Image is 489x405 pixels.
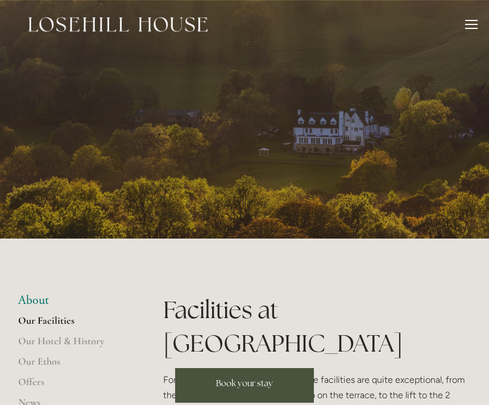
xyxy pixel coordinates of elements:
a: Our Facilities [18,314,127,335]
span: Book your stay [216,378,273,389]
li: About [18,293,127,308]
a: Our Hotel & History [18,335,127,355]
a: Book your stay [175,368,314,403]
h1: Facilities at [GEOGRAPHIC_DATA] [163,293,471,360]
img: Losehill House [28,17,208,32]
a: Our Ethos [18,355,127,375]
